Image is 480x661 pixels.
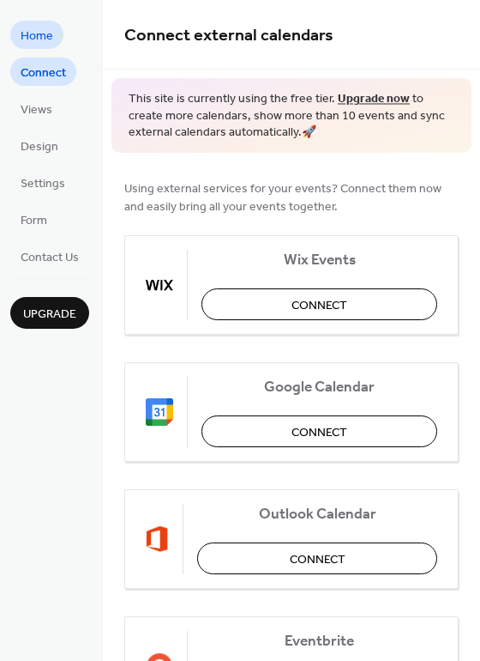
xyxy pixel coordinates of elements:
[10,131,69,160] a: Design
[124,179,459,215] span: Using external services for your events? Connect them now and easily bring all your events together.
[10,94,63,123] a: Views
[10,21,63,49] a: Home
[146,525,169,553] img: outlook
[21,64,66,82] span: Connect
[146,271,173,299] img: wix
[338,88,410,111] a: Upgrade now
[10,297,89,329] button: Upgrade
[197,505,437,523] span: Outlook Calendar
[21,101,52,119] span: Views
[201,251,437,269] span: Wix Events
[124,19,333,52] span: Connect external calendars
[21,27,53,45] span: Home
[201,288,437,320] button: Connect
[146,398,173,426] img: google
[10,168,75,197] a: Settings
[23,306,76,324] span: Upgrade
[201,415,437,447] button: Connect
[291,423,347,441] span: Connect
[21,249,79,267] span: Contact Us
[201,378,437,396] span: Google Calendar
[10,205,57,233] a: Form
[10,58,76,86] a: Connect
[129,91,454,142] span: This site is currently using the free tier. to create more calendars, show more than 10 events an...
[21,175,65,193] span: Settings
[21,138,58,156] span: Design
[197,543,437,574] button: Connect
[290,550,345,568] span: Connect
[201,632,437,650] span: Eventbrite
[21,212,47,230] span: Form
[291,296,347,314] span: Connect
[10,242,89,270] a: Contact Us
